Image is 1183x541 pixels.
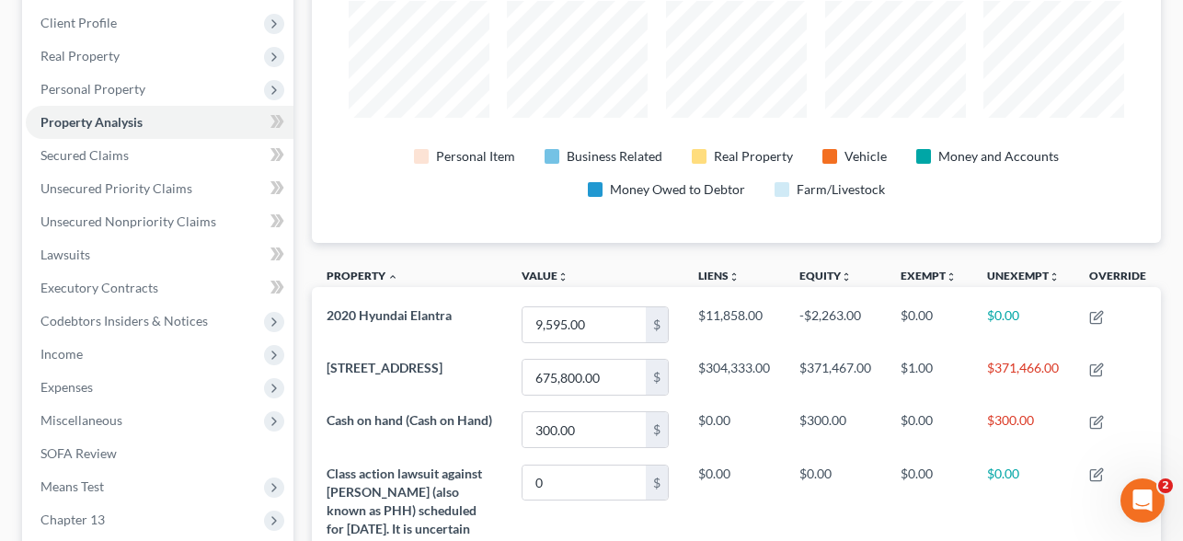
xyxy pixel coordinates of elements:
[40,81,145,97] span: Personal Property
[523,466,646,501] input: 0.00
[26,238,293,271] a: Lawsuits
[785,351,886,404] td: $371,467.00
[799,269,852,282] a: Equityunfold_more
[523,412,646,447] input: 0.00
[797,180,885,199] div: Farm/Livestock
[40,445,117,461] span: SOFA Review
[40,412,122,428] span: Miscellaneous
[40,313,208,328] span: Codebtors Insiders & Notices
[522,269,569,282] a: Valueunfold_more
[610,180,745,199] div: Money Owed to Debtor
[729,271,740,282] i: unfold_more
[567,147,662,166] div: Business Related
[40,512,105,527] span: Chapter 13
[901,269,957,282] a: Exemptunfold_more
[40,147,129,163] span: Secured Claims
[785,404,886,456] td: $300.00
[646,307,668,342] div: $
[785,298,886,351] td: -$2,263.00
[646,466,668,501] div: $
[946,271,957,282] i: unfold_more
[26,106,293,139] a: Property Analysis
[387,271,398,282] i: expand_less
[327,269,398,282] a: Property expand_less
[886,298,972,351] td: $0.00
[523,360,646,395] input: 0.00
[40,15,117,30] span: Client Profile
[683,298,785,351] td: $11,858.00
[327,307,452,323] span: 2020 Hyundai Elantra
[646,360,668,395] div: $
[1158,478,1173,493] span: 2
[886,351,972,404] td: $1.00
[972,404,1074,456] td: $300.00
[40,48,120,63] span: Real Property
[327,360,442,375] span: [STREET_ADDRESS]
[683,404,785,456] td: $0.00
[327,412,492,428] span: Cash on hand (Cash on Hand)
[1120,478,1165,523] iframe: Intercom live chat
[436,147,515,166] div: Personal Item
[972,351,1074,404] td: $371,466.00
[40,346,83,362] span: Income
[523,307,646,342] input: 0.00
[26,205,293,238] a: Unsecured Nonpriority Claims
[683,351,785,404] td: $304,333.00
[40,280,158,295] span: Executory Contracts
[40,379,93,395] span: Expenses
[40,180,192,196] span: Unsecured Priority Claims
[1049,271,1060,282] i: unfold_more
[26,437,293,470] a: SOFA Review
[40,247,90,262] span: Lawsuits
[698,269,740,282] a: Liensunfold_more
[844,147,887,166] div: Vehicle
[40,213,216,229] span: Unsecured Nonpriority Claims
[714,147,793,166] div: Real Property
[646,412,668,447] div: $
[886,404,972,456] td: $0.00
[557,271,569,282] i: unfold_more
[40,478,104,494] span: Means Test
[26,271,293,305] a: Executory Contracts
[26,172,293,205] a: Unsecured Priority Claims
[1074,258,1161,299] th: Override
[938,147,1059,166] div: Money and Accounts
[26,139,293,172] a: Secured Claims
[841,271,852,282] i: unfold_more
[987,269,1060,282] a: Unexemptunfold_more
[972,298,1074,351] td: $0.00
[40,114,143,130] span: Property Analysis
